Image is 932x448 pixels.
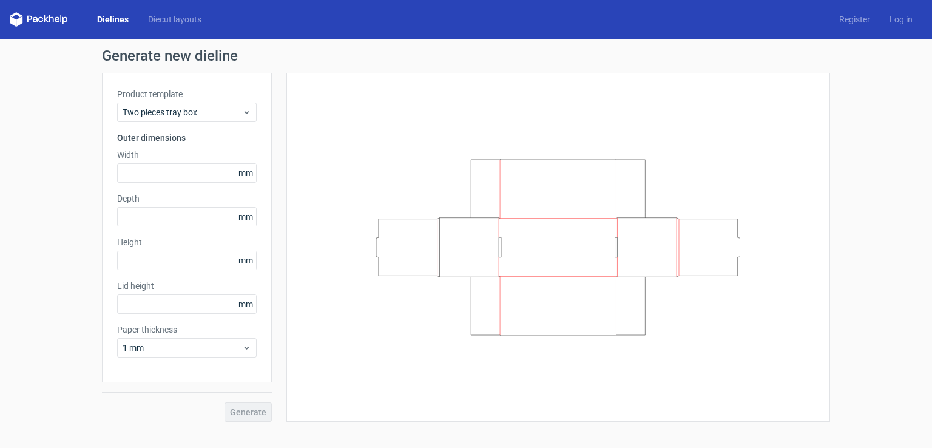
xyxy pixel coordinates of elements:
[123,342,242,354] span: 1 mm
[117,236,257,248] label: Height
[829,13,880,25] a: Register
[117,88,257,100] label: Product template
[880,13,922,25] a: Log in
[235,295,256,313] span: mm
[235,164,256,182] span: mm
[117,280,257,292] label: Lid height
[235,208,256,226] span: mm
[87,13,138,25] a: Dielines
[102,49,830,63] h1: Generate new dieline
[235,251,256,270] span: mm
[123,106,242,118] span: Two pieces tray box
[117,324,257,336] label: Paper thickness
[117,192,257,205] label: Depth
[117,149,257,161] label: Width
[138,13,211,25] a: Diecut layouts
[117,132,257,144] h3: Outer dimensions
